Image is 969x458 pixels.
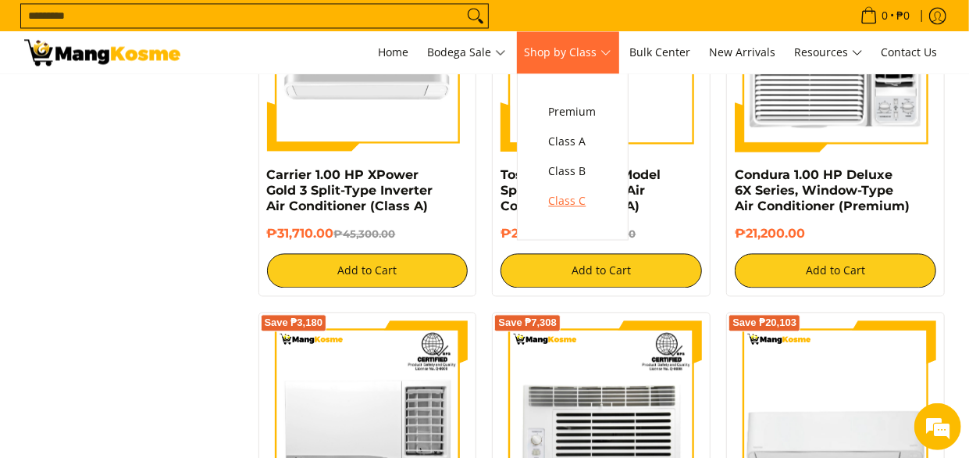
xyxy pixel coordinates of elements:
[267,167,433,213] a: Carrier 1.00 HP XPower Gold 3 Split-Type Inverter Air Conditioner (Class A)
[541,156,604,186] a: Class B
[91,132,216,290] span: We're online!
[735,167,910,213] a: Condura 1.00 HP Deluxe 6X Series, Window-Type Air Conditioner (Premium)
[882,45,938,59] span: Contact Us
[732,318,796,327] span: Save ₱20,103
[501,167,661,213] a: Toshiba 1 HP New Model Split-Type Inverter Air Conditioner (Class A)
[196,31,946,73] nav: Main Menu
[735,226,936,242] h6: ₱21,200.00
[710,45,776,59] span: New Arrivals
[795,43,863,63] span: Resources
[265,318,323,327] span: Save ₱3,180
[463,4,488,27] button: Search
[501,226,702,242] h6: ₱20,654.00
[428,43,506,63] span: Bodega Sale
[81,88,262,108] div: Chat with us now
[874,31,946,73] a: Contact Us
[541,97,604,127] a: Premium
[735,253,936,288] button: Add to Cart
[880,10,891,21] span: 0
[267,226,468,242] h6: ₱31,710.00
[549,132,597,152] span: Class A
[525,43,611,63] span: Shop by Class
[517,31,619,73] a: Shop by Class
[24,39,180,66] img: Bodega Sale Aircon l Mang Kosme: Home Appliances Warehouse Sale
[501,253,702,288] button: Add to Cart
[379,45,409,59] span: Home
[420,31,514,73] a: Bodega Sale
[549,162,597,181] span: Class B
[8,298,297,352] textarea: Type your message and hit 'Enter'
[371,31,417,73] a: Home
[267,253,468,288] button: Add to Cart
[334,227,396,240] del: ₱45,300.00
[702,31,784,73] a: New Arrivals
[549,102,597,122] span: Premium
[856,7,915,24] span: •
[787,31,871,73] a: Resources
[541,186,604,216] a: Class C
[630,45,691,59] span: Bulk Center
[549,191,597,211] span: Class C
[498,318,557,327] span: Save ₱7,308
[895,10,913,21] span: ₱0
[256,8,294,45] div: Minimize live chat window
[622,31,699,73] a: Bulk Center
[541,127,604,156] a: Class A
